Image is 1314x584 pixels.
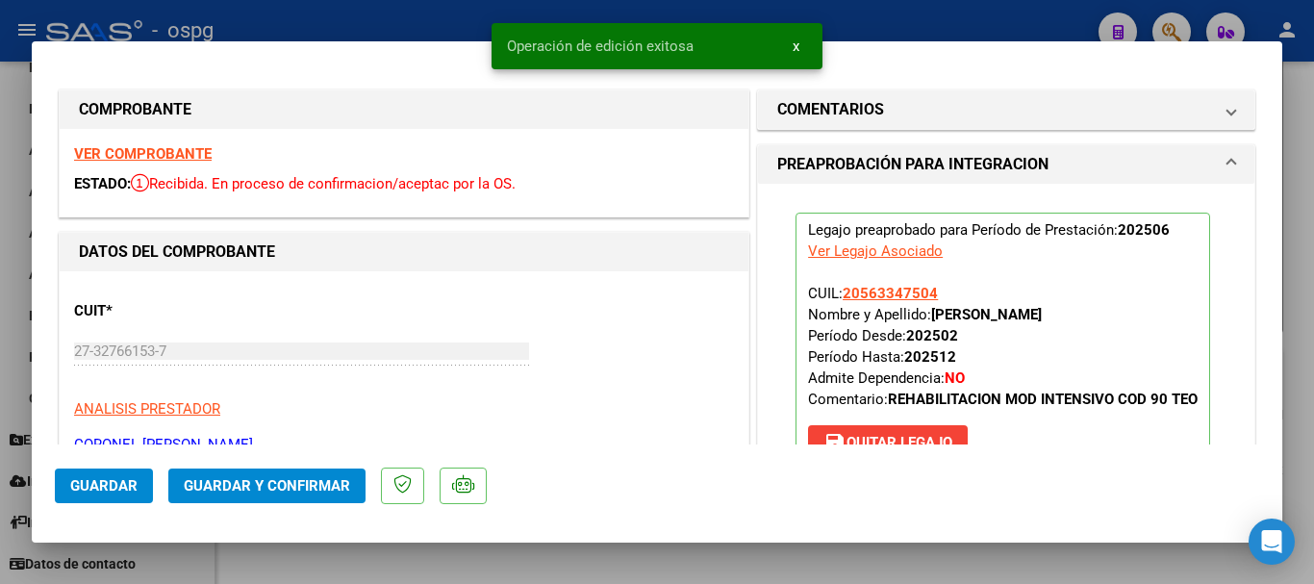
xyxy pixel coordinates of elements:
[1249,519,1295,565] div: Open Intercom Messenger
[777,153,1049,176] h1: PREAPROBACIÓN PARA INTEGRACION
[74,400,220,418] span: ANALISIS PRESTADOR
[945,369,965,387] strong: NO
[796,213,1210,469] p: Legajo preaprobado para Período de Prestación:
[777,98,884,121] h1: COMENTARIOS
[74,300,272,322] p: CUIT
[758,90,1254,129] mat-expansion-panel-header: COMENTARIOS
[55,469,153,503] button: Guardar
[906,327,958,344] strong: 202502
[808,391,1198,408] span: Comentario:
[168,469,366,503] button: Guardar y Confirmar
[131,175,516,192] span: Recibida. En proceso de confirmacion/aceptac por la OS.
[758,184,1254,513] div: PREAPROBACIÓN PARA INTEGRACION
[507,37,694,56] span: Operación de edición exitosa
[184,477,350,495] span: Guardar y Confirmar
[843,285,938,302] span: 20563347504
[823,431,847,454] mat-icon: save
[777,29,815,63] button: x
[1118,221,1170,239] strong: 202506
[758,145,1254,184] mat-expansion-panel-header: PREAPROBACIÓN PARA INTEGRACION
[808,425,968,460] button: Quitar Legajo
[79,242,275,261] strong: DATOS DEL COMPROBANTE
[74,434,734,456] p: CORONEL [PERSON_NAME]
[808,241,943,262] div: Ver Legajo Asociado
[70,477,138,495] span: Guardar
[808,285,1198,408] span: CUIL: Nombre y Apellido: Período Desde: Período Hasta: Admite Dependencia:
[79,100,191,118] strong: COMPROBANTE
[904,348,956,366] strong: 202512
[931,306,1042,323] strong: [PERSON_NAME]
[888,391,1198,408] strong: REHABILITACION MOD INTENSIVO COD 90 TEO
[793,38,799,55] span: x
[74,145,212,163] a: VER COMPROBANTE
[74,175,131,192] span: ESTADO:
[823,434,952,451] span: Quitar Legajo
